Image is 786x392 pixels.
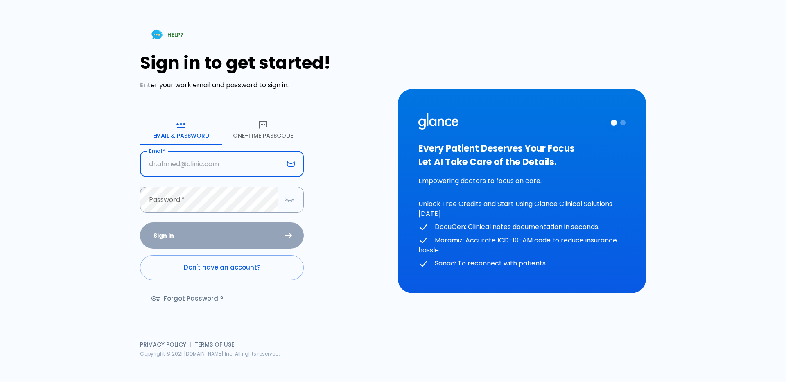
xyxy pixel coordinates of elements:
[222,115,304,145] button: One-Time Passcode
[140,151,284,177] input: dr.ahmed@clinic.com
[140,255,304,280] a: Don't have an account?
[418,236,626,256] p: Moramiz: Accurate ICD-10-AM code to reduce insurance hassle.
[190,340,191,349] span: |
[140,340,186,349] a: Privacy Policy
[140,287,236,310] a: Forgot Password ?
[140,80,388,90] p: Enter your work email and password to sign in.
[418,199,626,219] p: Unlock Free Credits and Start Using Glance Clinical Solutions [DATE]
[140,115,222,145] button: Email & Password
[140,24,193,45] a: HELP?
[150,27,164,42] img: Chat Support
[418,176,626,186] p: Empowering doctors to focus on care.
[140,53,388,73] h1: Sign in to get started!
[194,340,234,349] a: Terms of Use
[418,222,626,232] p: DocuGen: Clinical notes documentation in seconds.
[140,350,280,357] span: Copyright © 2021 [DOMAIN_NAME] Inc. All rights reserved.
[418,258,626,269] p: Sanad: To reconnect with patients.
[418,142,626,169] h3: Every Patient Deserves Your Focus Let AI Take Care of the Details.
